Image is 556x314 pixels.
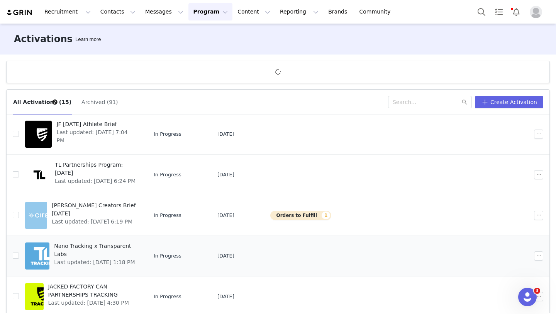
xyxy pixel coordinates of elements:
span: [PERSON_NAME] Creators Brief [DATE] [52,201,137,218]
button: Create Activation [475,96,543,108]
a: Nano Tracking x Transparent LabsLast updated: [DATE] 1:18 PM [25,241,141,271]
span: In Progress [154,293,181,300]
button: Notifications [508,3,525,20]
button: Reporting [275,3,323,20]
a: JF [DATE] Athlete BriefLast updated: [DATE] 7:04 PM [25,119,141,150]
span: In Progress [154,130,181,138]
a: TL Partnerships Program: [DATE]Last updated: [DATE] 6:24 PM [25,159,141,190]
span: TL Partnerships Program: [DATE] [55,161,137,177]
button: Archived (91) [81,96,118,108]
span: [DATE] [217,130,234,138]
button: Orders to Fulfill1 [270,211,331,220]
h3: Activations [14,32,73,46]
span: In Progress [154,171,181,179]
button: Contacts [96,3,140,20]
button: Recruitment [40,3,95,20]
span: Nano Tracking x Transparent Labs [54,242,137,258]
button: Program [188,3,232,20]
a: Brands [324,3,354,20]
div: Tooltip anchor [51,99,58,106]
span: [DATE] [217,293,234,300]
span: Last updated: [DATE] 6:24 PM [55,177,137,185]
span: JF [DATE] Athlete Brief [56,120,137,128]
span: In Progress [154,212,181,219]
span: [DATE] [217,171,234,179]
a: [PERSON_NAME] Creators Brief [DATE]Last updated: [DATE] 6:19 PM [25,200,141,231]
a: Tasks [490,3,507,20]
span: In Progress [154,252,181,260]
input: Search... [388,96,472,108]
button: All Activations (15) [13,96,72,108]
span: Last updated: [DATE] 1:18 PM [54,258,137,266]
button: Profile [525,6,550,18]
i: icon: search [462,99,467,105]
button: Messages [141,3,188,20]
span: [DATE] [217,252,234,260]
iframe: Intercom live chat [518,288,537,306]
img: placeholder-profile.jpg [530,6,542,18]
span: JACKED FACTORY CAN PARTNERSHIPS TRACKING [48,283,137,299]
span: [DATE] [217,212,234,219]
span: 3 [534,288,540,294]
a: JACKED FACTORY CAN PARTNERSHIPS TRACKINGLast updated: [DATE] 4:30 PM [25,281,141,312]
div: Tooltip anchor [74,36,102,43]
a: Community [355,3,399,20]
span: Last updated: [DATE] 4:30 PM [48,299,137,307]
img: grin logo [6,9,33,16]
span: Last updated: [DATE] 7:04 PM [56,128,137,145]
span: Last updated: [DATE] 6:19 PM [52,218,137,226]
button: Content [233,3,275,20]
button: Search [473,3,490,20]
